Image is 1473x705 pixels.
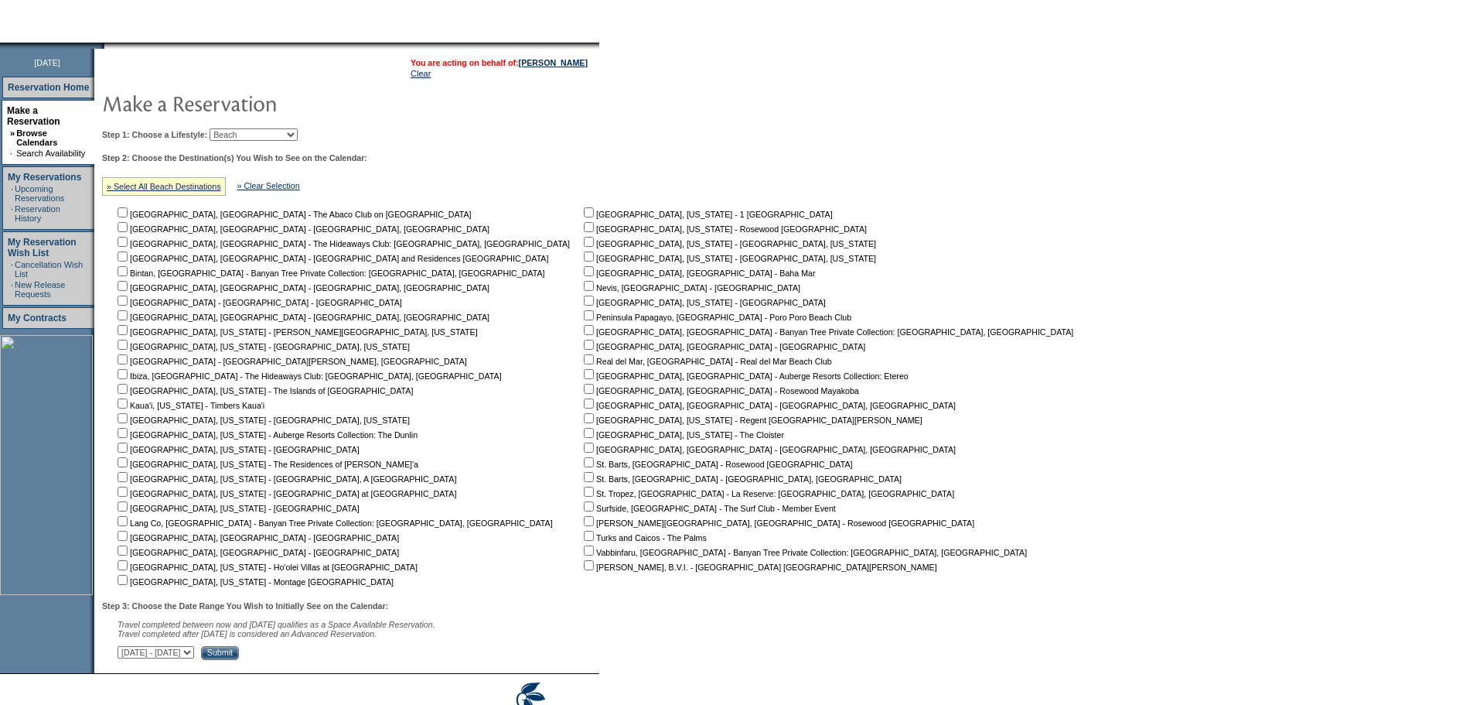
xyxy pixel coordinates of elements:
input: Submit [201,646,239,660]
img: pgTtlMakeReservation.gif [102,87,411,118]
nobr: [GEOGRAPHIC_DATA], [US_STATE] - Ho'olei Villas at [GEOGRAPHIC_DATA] [114,563,418,572]
nobr: [GEOGRAPHIC_DATA], [GEOGRAPHIC_DATA] - [GEOGRAPHIC_DATA], [GEOGRAPHIC_DATA] [114,283,489,293]
nobr: [GEOGRAPHIC_DATA], [GEOGRAPHIC_DATA] - [GEOGRAPHIC_DATA] [581,342,865,351]
nobr: [GEOGRAPHIC_DATA], [GEOGRAPHIC_DATA] - Auberge Resorts Collection: Etereo [581,371,909,381]
td: · [10,149,15,158]
a: New Release Requests [15,280,65,299]
nobr: [GEOGRAPHIC_DATA], [US_STATE] - [PERSON_NAME][GEOGRAPHIC_DATA], [US_STATE] [114,327,478,337]
a: My Reservation Wish List [8,237,77,258]
a: My Contracts [8,313,66,323]
b: Step 2: Choose the Destination(s) You Wish to See on the Calendar: [102,153,367,163]
a: Reservation Home [8,82,89,93]
nobr: Kaua'i, [US_STATE] - Timbers Kaua'i [114,401,264,410]
nobr: Surfside, [GEOGRAPHIC_DATA] - The Surf Club - Member Event [581,504,836,513]
nobr: [GEOGRAPHIC_DATA], [GEOGRAPHIC_DATA] - [GEOGRAPHIC_DATA] and Residences [GEOGRAPHIC_DATA] [114,254,548,263]
nobr: [GEOGRAPHIC_DATA], [GEOGRAPHIC_DATA] - Banyan Tree Private Collection: [GEOGRAPHIC_DATA], [GEOGRA... [581,327,1073,337]
nobr: Vabbinfaru, [GEOGRAPHIC_DATA] - Banyan Tree Private Collection: [GEOGRAPHIC_DATA], [GEOGRAPHIC_DATA] [581,548,1027,557]
nobr: [GEOGRAPHIC_DATA] - [GEOGRAPHIC_DATA][PERSON_NAME], [GEOGRAPHIC_DATA] [114,357,467,366]
nobr: [GEOGRAPHIC_DATA], [GEOGRAPHIC_DATA] - The Abaco Club on [GEOGRAPHIC_DATA] [114,210,472,219]
nobr: [GEOGRAPHIC_DATA], [GEOGRAPHIC_DATA] - Baha Mar [581,269,815,278]
td: · [11,204,13,223]
nobr: St. Barts, [GEOGRAPHIC_DATA] - [GEOGRAPHIC_DATA], [GEOGRAPHIC_DATA] [581,474,902,484]
nobr: Nevis, [GEOGRAPHIC_DATA] - [GEOGRAPHIC_DATA] [581,283,800,293]
nobr: [GEOGRAPHIC_DATA], [GEOGRAPHIC_DATA] - [GEOGRAPHIC_DATA], [GEOGRAPHIC_DATA] [114,313,489,322]
nobr: [GEOGRAPHIC_DATA], [US_STATE] - 1 [GEOGRAPHIC_DATA] [581,210,833,219]
nobr: [GEOGRAPHIC_DATA], [GEOGRAPHIC_DATA] - [GEOGRAPHIC_DATA] [114,533,399,542]
b: » [10,128,15,138]
nobr: Ibiza, [GEOGRAPHIC_DATA] - The Hideaways Club: [GEOGRAPHIC_DATA], [GEOGRAPHIC_DATA] [114,371,502,381]
nobr: Peninsula Papagayo, [GEOGRAPHIC_DATA] - Poro Poro Beach Club [581,313,851,322]
nobr: [GEOGRAPHIC_DATA], [GEOGRAPHIC_DATA] - Rosewood Mayakoba [581,386,859,395]
nobr: [GEOGRAPHIC_DATA], [GEOGRAPHIC_DATA] - [GEOGRAPHIC_DATA], [GEOGRAPHIC_DATA] [581,445,956,454]
nobr: Travel completed after [DATE] is considered an Advanced Reservation. [118,629,377,638]
nobr: St. Tropez, [GEOGRAPHIC_DATA] - La Reserve: [GEOGRAPHIC_DATA], [GEOGRAPHIC_DATA] [581,489,954,498]
nobr: [GEOGRAPHIC_DATA], [US_STATE] - [GEOGRAPHIC_DATA], A [GEOGRAPHIC_DATA] [114,474,456,484]
nobr: [GEOGRAPHIC_DATA], [US_STATE] - Regent [GEOGRAPHIC_DATA][PERSON_NAME] [581,416,922,425]
nobr: [GEOGRAPHIC_DATA], [US_STATE] - [GEOGRAPHIC_DATA], [US_STATE] [581,239,876,248]
nobr: [GEOGRAPHIC_DATA], [US_STATE] - [GEOGRAPHIC_DATA] [581,298,826,307]
span: [DATE] [34,58,60,67]
nobr: [GEOGRAPHIC_DATA], [US_STATE] - Auberge Resorts Collection: The Dunlin [114,430,418,440]
nobr: [GEOGRAPHIC_DATA], [US_STATE] - [GEOGRAPHIC_DATA] [114,504,360,513]
a: Search Availability [16,149,85,158]
a: Clear [411,69,431,78]
nobr: [GEOGRAPHIC_DATA], [GEOGRAPHIC_DATA] - [GEOGRAPHIC_DATA], [GEOGRAPHIC_DATA] [114,224,489,234]
a: Upcoming Reservations [15,184,64,203]
nobr: [GEOGRAPHIC_DATA], [US_STATE] - Rosewood [GEOGRAPHIC_DATA] [581,224,867,234]
td: · [11,260,13,279]
nobr: [GEOGRAPHIC_DATA], [US_STATE] - The Residences of [PERSON_NAME]'a [114,460,418,469]
nobr: [GEOGRAPHIC_DATA], [US_STATE] - [GEOGRAPHIC_DATA] [114,445,360,454]
nobr: [GEOGRAPHIC_DATA], [GEOGRAPHIC_DATA] - [GEOGRAPHIC_DATA], [GEOGRAPHIC_DATA] [581,401,956,410]
a: Reservation History [15,204,60,223]
nobr: [PERSON_NAME][GEOGRAPHIC_DATA], [GEOGRAPHIC_DATA] - Rosewood [GEOGRAPHIC_DATA] [581,518,974,528]
nobr: [GEOGRAPHIC_DATA], [US_STATE] - [GEOGRAPHIC_DATA], [US_STATE] [114,342,410,351]
nobr: Real del Mar, [GEOGRAPHIC_DATA] - Real del Mar Beach Club [581,357,832,366]
b: Step 1: Choose a Lifestyle: [102,130,207,139]
a: Make a Reservation [7,105,60,127]
td: · [11,280,13,299]
nobr: [GEOGRAPHIC_DATA], [US_STATE] - The Islands of [GEOGRAPHIC_DATA] [114,386,413,395]
a: Browse Calendars [16,128,57,147]
nobr: Lang Co, [GEOGRAPHIC_DATA] - Banyan Tree Private Collection: [GEOGRAPHIC_DATA], [GEOGRAPHIC_DATA] [114,518,553,528]
nobr: [PERSON_NAME], B.V.I. - [GEOGRAPHIC_DATA] [GEOGRAPHIC_DATA][PERSON_NAME] [581,563,937,572]
b: Step 3: Choose the Date Range You Wish to Initially See on the Calendar: [102,601,388,611]
nobr: [GEOGRAPHIC_DATA] - [GEOGRAPHIC_DATA] - [GEOGRAPHIC_DATA] [114,298,402,307]
span: You are acting on behalf of: [411,58,588,67]
a: Cancellation Wish List [15,260,83,279]
a: [PERSON_NAME] [519,58,588,67]
a: » Select All Beach Destinations [107,182,221,191]
img: blank.gif [104,43,106,49]
nobr: [GEOGRAPHIC_DATA], [US_STATE] - Montage [GEOGRAPHIC_DATA] [114,577,394,587]
nobr: Turks and Caicos - The Palms [581,533,707,542]
td: · [11,184,13,203]
nobr: [GEOGRAPHIC_DATA], [US_STATE] - [GEOGRAPHIC_DATA], [US_STATE] [114,416,410,425]
nobr: [GEOGRAPHIC_DATA], [US_STATE] - [GEOGRAPHIC_DATA] at [GEOGRAPHIC_DATA] [114,489,456,498]
nobr: [GEOGRAPHIC_DATA], [GEOGRAPHIC_DATA] - [GEOGRAPHIC_DATA] [114,548,399,557]
nobr: St. Barts, [GEOGRAPHIC_DATA] - Rosewood [GEOGRAPHIC_DATA] [581,460,852,469]
a: » Clear Selection [237,181,300,190]
nobr: [GEOGRAPHIC_DATA], [US_STATE] - [GEOGRAPHIC_DATA], [US_STATE] [581,254,876,263]
nobr: [GEOGRAPHIC_DATA], [GEOGRAPHIC_DATA] - The Hideaways Club: [GEOGRAPHIC_DATA], [GEOGRAPHIC_DATA] [114,239,570,248]
img: promoShadowLeftCorner.gif [99,43,104,49]
a: My Reservations [8,172,81,183]
nobr: Bintan, [GEOGRAPHIC_DATA] - Banyan Tree Private Collection: [GEOGRAPHIC_DATA], [GEOGRAPHIC_DATA] [114,269,545,278]
span: Travel completed between now and [DATE] qualifies as a Space Available Reservation. [118,620,435,629]
nobr: [GEOGRAPHIC_DATA], [US_STATE] - The Cloister [581,430,784,440]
